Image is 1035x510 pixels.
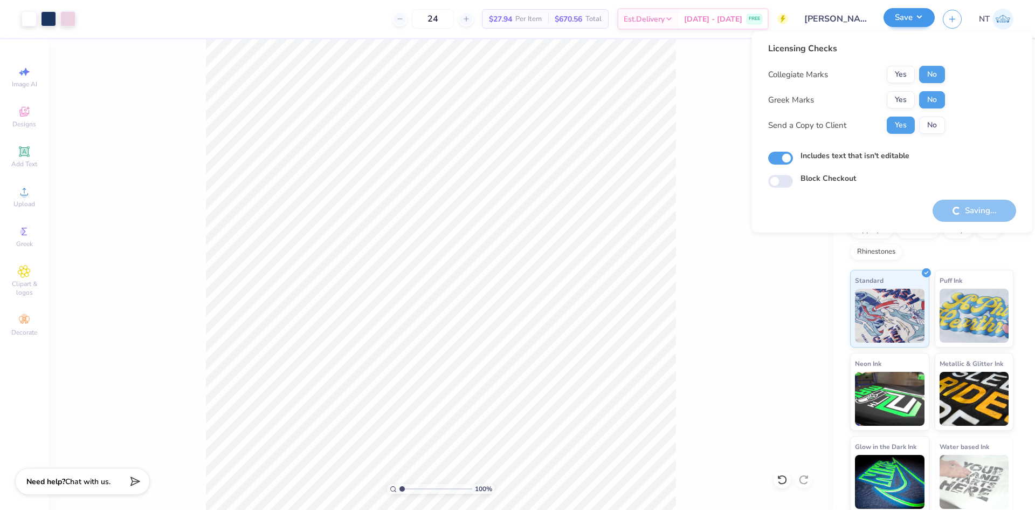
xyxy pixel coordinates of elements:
[855,275,884,286] span: Standard
[940,275,962,286] span: Puff Ink
[768,94,814,106] div: Greek Marks
[855,358,881,369] span: Neon Ink
[65,477,111,487] span: Chat with us.
[801,173,856,184] label: Block Checkout
[11,160,37,168] span: Add Text
[887,117,915,134] button: Yes
[979,9,1013,30] a: NT
[768,119,846,132] div: Send a Copy to Client
[26,477,65,487] strong: Need help?
[855,289,924,343] img: Standard
[855,455,924,509] img: Glow in the Dark Ink
[5,280,43,297] span: Clipart & logos
[412,9,454,29] input: – –
[884,8,935,27] button: Save
[555,13,582,25] span: $670.56
[585,13,602,25] span: Total
[489,13,512,25] span: $27.94
[13,200,35,208] span: Upload
[979,13,990,25] span: NT
[749,15,760,23] span: FREE
[796,8,875,30] input: Untitled Design
[850,244,902,260] div: Rhinestones
[768,69,828,81] div: Collegiate Marks
[684,13,742,25] span: [DATE] - [DATE]
[624,13,665,25] span: Est. Delivery
[11,328,37,337] span: Decorate
[940,289,1009,343] img: Puff Ink
[887,66,915,83] button: Yes
[855,372,924,426] img: Neon Ink
[940,455,1009,509] img: Water based Ink
[940,372,1009,426] img: Metallic & Glitter Ink
[887,91,915,108] button: Yes
[919,91,945,108] button: No
[940,441,989,452] span: Water based Ink
[801,150,909,161] label: Includes text that isn't editable
[12,80,37,89] span: Image AI
[475,484,492,494] span: 100 %
[919,117,945,134] button: No
[12,120,36,128] span: Designs
[515,13,542,25] span: Per Item
[919,66,945,83] button: No
[992,9,1013,30] img: Nestor Talens
[940,358,1003,369] span: Metallic & Glitter Ink
[768,42,945,55] div: Licensing Checks
[16,240,33,248] span: Greek
[855,441,916,452] span: Glow in the Dark Ink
